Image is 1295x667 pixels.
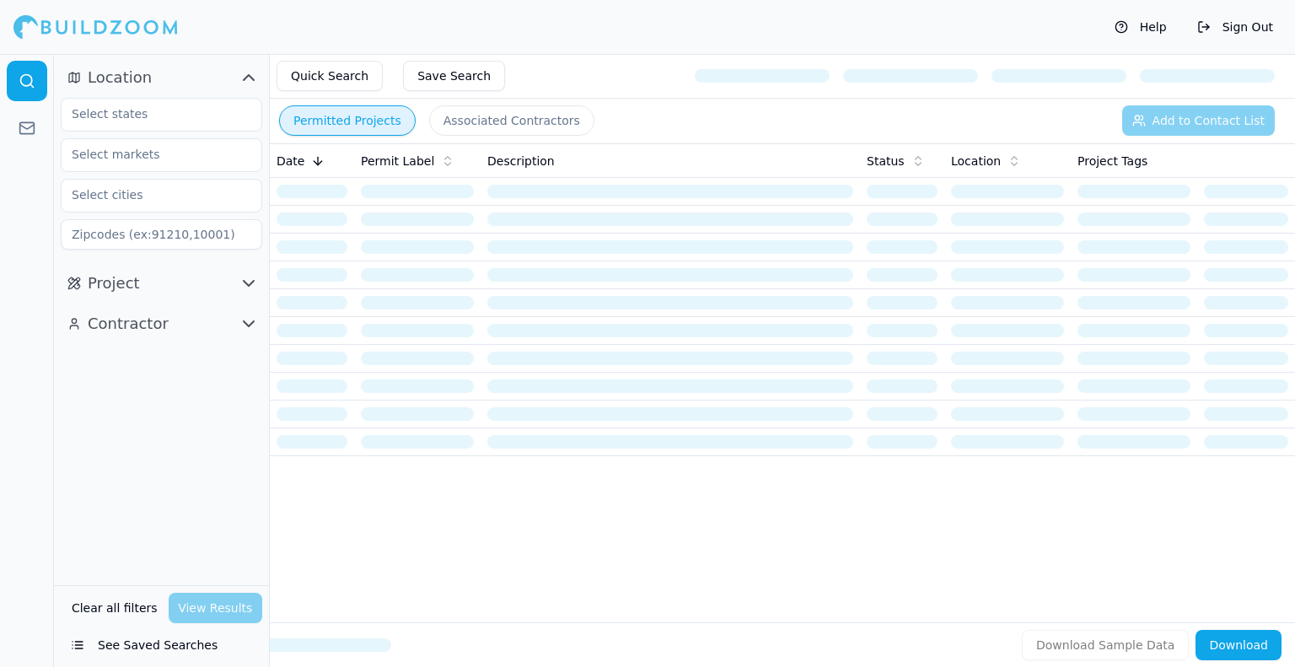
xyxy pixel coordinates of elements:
span: Project [88,272,140,295]
button: Save Search [403,61,505,91]
button: Sign Out [1189,13,1282,40]
span: Permit Label [361,153,434,169]
button: Associated Contractors [429,105,594,136]
span: Contractor [88,312,169,336]
input: Select markets [62,139,240,169]
button: Help [1106,13,1175,40]
button: Contractor [61,310,262,337]
button: Quick Search [277,61,383,91]
button: Download [1196,630,1282,660]
span: Status [867,153,905,169]
input: Select states [62,99,240,129]
button: Clear all filters [67,593,162,623]
button: Permitted Projects [279,105,416,136]
input: Zipcodes (ex:91210,10001) [61,219,262,250]
input: Select cities [62,180,240,210]
span: Project Tags [1077,153,1147,169]
span: Date [277,153,304,169]
button: Project [61,270,262,297]
span: Location [88,66,152,89]
button: Location [61,64,262,91]
span: Description [487,153,555,169]
span: Location [951,153,1001,169]
button: See Saved Searches [61,630,262,660]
